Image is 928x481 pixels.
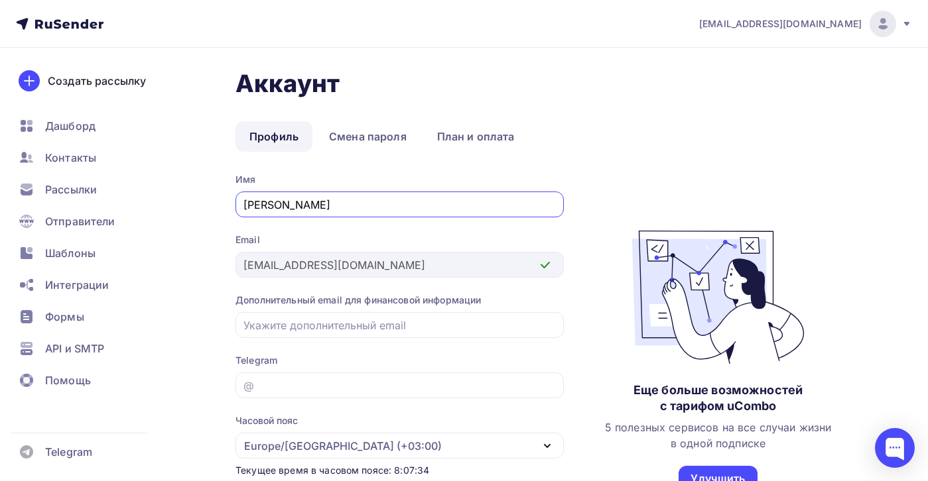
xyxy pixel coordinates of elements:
div: Текущее время в часовом поясе: 8:07:34 [235,464,564,477]
h1: Аккаунт [235,69,872,98]
span: Помощь [45,372,91,388]
a: Смена пароля [315,121,421,152]
div: Email [235,233,564,246]
div: Telegram [235,354,564,367]
a: Профиль [235,121,312,152]
span: Дашборд [45,118,96,134]
div: Дополнительный email для финансовой информации [235,294,564,307]
a: Шаблоны [11,240,168,266]
a: Отправители [11,208,168,235]
div: Часовой пояс [235,414,298,427]
span: Формы [45,309,84,325]
span: Шаблоны [45,245,96,261]
div: Europe/[GEOGRAPHIC_DATA] (+03:00) [244,438,442,454]
div: Создать рассылку [48,73,146,89]
span: Рассылки [45,182,97,197]
a: Формы [11,303,168,330]
a: План и оплата [423,121,529,152]
div: 5 полезных сервисов на все случаи жизни в одной подписке [605,419,831,451]
span: API и SMTP [45,341,104,356]
div: Еще больше возможностей с тарифом uCombo [633,382,803,414]
span: Контакты [45,150,96,166]
span: Интеграции [45,277,109,293]
div: @ [243,378,254,394]
input: Введите имя [243,197,557,213]
a: Дашборд [11,113,168,139]
a: Рассылки [11,176,168,203]
a: [EMAIL_ADDRESS][DOMAIN_NAME] [699,11,912,37]
button: Часовой пояс Europe/[GEOGRAPHIC_DATA] (+03:00) [235,414,564,458]
div: Имя [235,173,564,186]
span: [EMAIL_ADDRESS][DOMAIN_NAME] [699,17,862,30]
a: Контакты [11,144,168,171]
span: Отправители [45,213,115,229]
input: Укажите дополнительный email [243,317,557,333]
span: Telegram [45,444,92,460]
